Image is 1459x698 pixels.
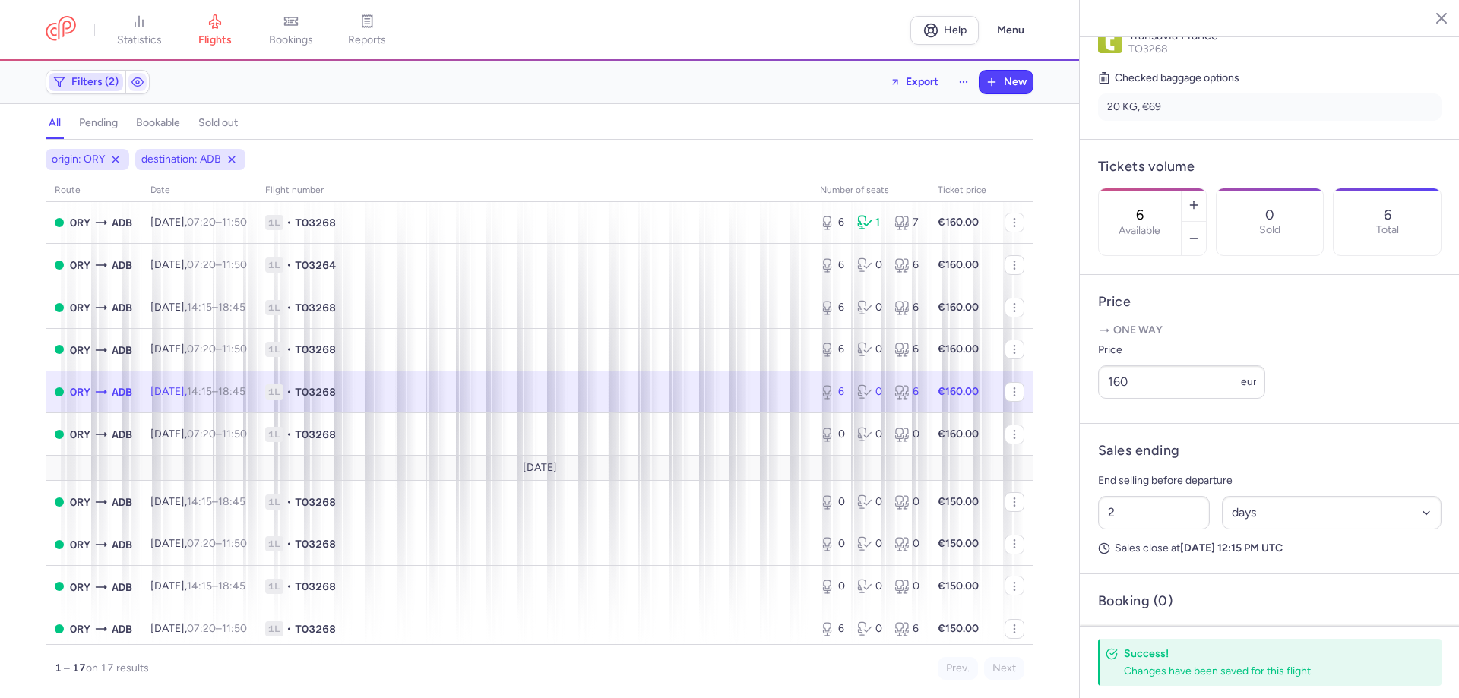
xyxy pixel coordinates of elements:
div: 7 [894,215,919,230]
span: – [187,216,247,229]
span: – [187,428,247,441]
img: Transavia France logo [1098,29,1122,53]
span: • [286,579,292,594]
h4: all [49,116,61,130]
div: 6 [820,300,845,315]
span: ADB [112,579,132,595]
span: [DATE], [150,258,247,271]
span: – [187,301,245,314]
span: • [286,257,292,273]
div: 6 [894,621,919,636]
span: TO3268 [295,427,336,442]
span: – [187,385,245,398]
p: End selling before departure [1098,472,1442,490]
span: New [1004,76,1027,88]
span: – [187,343,247,355]
div: 0 [857,300,882,315]
span: ORY [70,426,90,443]
h4: Tickets volume [1098,158,1442,175]
time: 11:50 [222,343,247,355]
span: ORY [70,384,90,400]
span: ADB [112,494,132,510]
strong: €160.00 [938,343,979,355]
strong: €160.00 [938,258,979,271]
span: TO3264 [295,257,336,273]
span: [DATE], [150,622,247,635]
div: 6 [820,342,845,357]
span: reports [348,33,386,47]
span: TO3268 [295,342,336,357]
button: New [980,71,1033,93]
time: 11:50 [222,622,247,635]
p: 0 [1265,207,1274,223]
h4: Success! [1124,646,1408,661]
span: 1L [265,215,283,230]
span: ADB [112,536,132,553]
strong: €150.00 [938,622,979,635]
div: 0 [820,536,845,551]
div: 0 [857,536,882,551]
strong: €160.00 [938,216,979,229]
h5: Checked baggage options [1098,69,1442,87]
button: Filters (2) [46,71,125,93]
span: – [187,580,245,592]
h4: pending [79,116,118,130]
span: Help [944,24,967,36]
span: [DATE], [150,428,247,441]
p: Total [1376,224,1399,236]
h4: sold out [198,116,238,130]
li: 20 KG, €69 [1098,93,1442,121]
a: CitizenPlane red outlined logo [46,16,76,44]
time: 07:20 [187,216,216,229]
span: eur [1241,375,1257,388]
time: 07:20 [187,343,216,355]
strong: €160.00 [938,428,979,441]
p: Sold [1259,224,1280,236]
span: • [286,427,292,442]
span: ADB [112,426,132,443]
span: [DATE] [523,462,557,474]
time: 18:45 [218,301,245,314]
span: – [187,495,245,508]
th: date [141,179,256,202]
span: – [187,622,247,635]
span: • [286,215,292,230]
div: 0 [857,342,882,357]
div: 1 [857,215,882,230]
div: 0 [894,536,919,551]
label: Price [1098,341,1265,359]
div: 0 [857,494,882,510]
span: [DATE], [150,537,247,550]
span: • [286,494,292,510]
div: 0 [894,427,919,442]
span: [DATE], [150,343,247,355]
h4: Booking (0) [1098,592,1173,610]
label: Available [1119,225,1160,237]
div: 0 [857,621,882,636]
strong: €150.00 [938,537,979,550]
span: 1L [265,621,283,636]
time: 18:45 [218,495,245,508]
p: One way [1098,323,1442,338]
div: 6 [894,300,919,315]
time: 11:50 [222,537,247,550]
a: statistics [101,14,177,47]
span: – [187,258,247,271]
span: TO3268 [295,621,336,636]
time: 18:45 [218,580,245,592]
span: TO3268 [295,215,336,230]
p: Sales close at [1098,542,1442,555]
div: 0 [857,257,882,273]
span: ADB [112,299,132,316]
strong: €150.00 [938,495,979,508]
th: Flight number [256,179,811,202]
div: 0 [820,579,845,594]
span: 1L [265,427,283,442]
a: bookings [253,14,329,47]
span: TO3268 [295,536,336,551]
th: Ticket price [929,179,995,202]
div: 0 [894,494,919,510]
time: 07:20 [187,258,216,271]
span: • [286,536,292,551]
time: 07:20 [187,622,216,635]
